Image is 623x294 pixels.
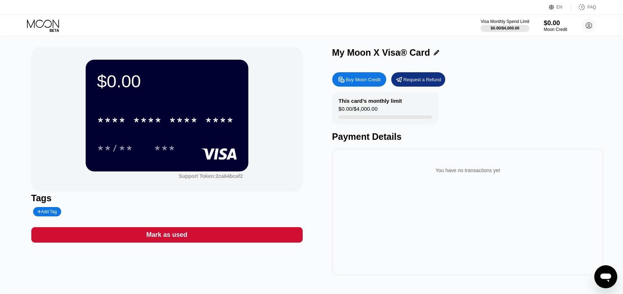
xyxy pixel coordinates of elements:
div: This card’s monthly limit [339,98,402,104]
div: Mark as used [146,231,187,239]
div: EN [556,5,563,10]
div: EN [549,4,571,11]
div: Visa Monthly Spend Limit$0.00/$4,000.00 [480,19,529,32]
div: Payment Details [332,132,604,142]
div: FAQ [587,5,596,10]
div: Mark as used [31,227,303,243]
div: Tags [31,193,303,203]
div: Support Token: 2ca64bcaf2 [179,173,243,179]
iframe: Pulsante per aprire la finestra di messaggistica [594,265,617,288]
div: You have no transactions yet [338,160,598,180]
div: $0.00Moon Credit [544,19,567,32]
div: $0.00 / $4,000.00 [491,26,519,30]
div: Support Token:2ca64bcaf2 [179,173,243,179]
div: Request a Refund [403,77,441,83]
div: Add Tag [37,209,57,214]
div: Visa Monthly Spend Limit [480,19,529,24]
div: Moon Credit [544,27,567,32]
div: FAQ [571,4,596,11]
div: Request a Refund [391,72,445,87]
div: Add Tag [33,207,61,216]
div: $0.00 / $4,000.00 [339,106,378,115]
div: Buy Moon Credit [346,77,381,83]
div: $0.00 [544,19,567,27]
div: My Moon X Visa® Card [332,47,430,58]
div: $0.00 [97,71,237,91]
div: Buy Moon Credit [332,72,386,87]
